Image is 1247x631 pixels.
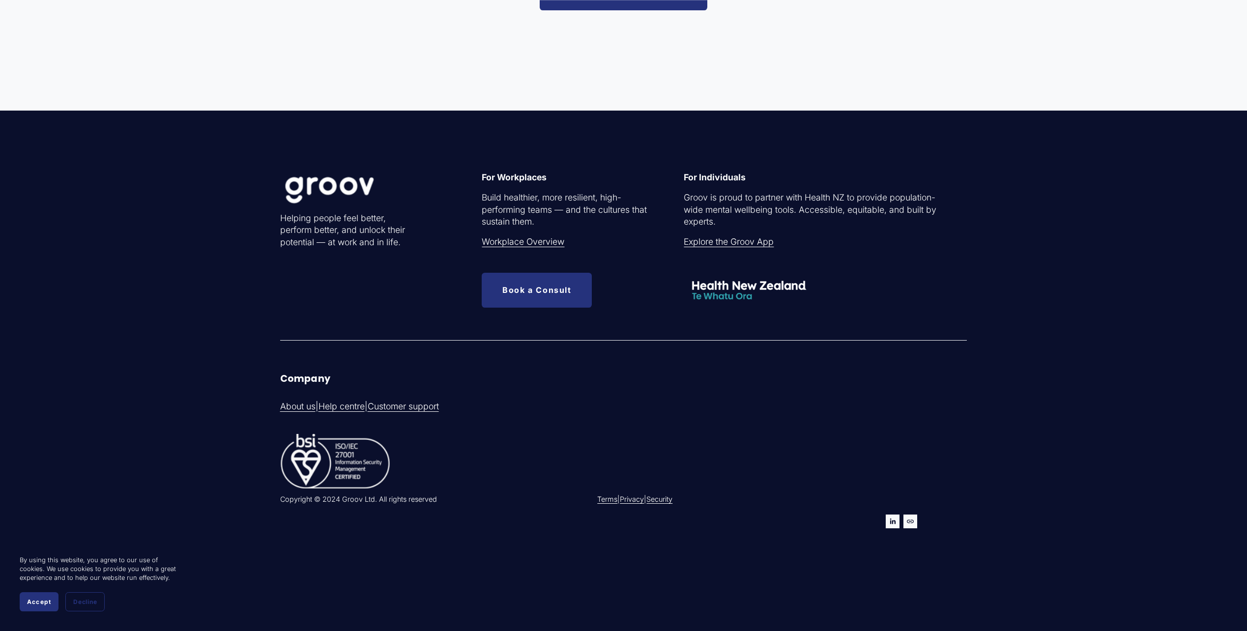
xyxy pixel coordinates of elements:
span: Accept [27,598,51,605]
a: Privacy [620,494,644,504]
strong: Company [280,372,330,385]
a: URL [903,515,917,528]
button: Decline [65,592,105,611]
a: Terms [597,494,617,504]
p: Helping people feel better, perform better, and unlock their potential — at work and in life. [280,212,419,249]
span: Decline [73,598,97,605]
a: Help centre [319,401,365,413]
a: Book a Consult [482,273,592,308]
p: Build healthier, more resilient, high-performing teams — and the cultures that sustain them. [482,192,649,228]
p: | | [280,401,621,413]
a: About us [280,401,316,413]
a: Explore the Groov App [684,236,774,248]
a: LinkedIn [886,515,899,528]
section: Cookie banner [10,546,187,621]
strong: For Individuals [684,172,746,182]
p: | | [597,494,823,504]
strong: For Workplaces [482,172,547,182]
p: Copyright © 2024 Groov Ltd. All rights reserved [280,494,621,504]
a: Customer support [368,401,439,413]
p: Groov is proud to partner with Health NZ to provide population-wide mental wellbeing tools. Acces... [684,192,938,228]
a: Workplace Overview [482,236,564,248]
a: Security [646,494,672,504]
p: By using this website, you agree to our use of cookies. We use cookies to provide you with a grea... [20,556,177,582]
button: Accept [20,592,58,611]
